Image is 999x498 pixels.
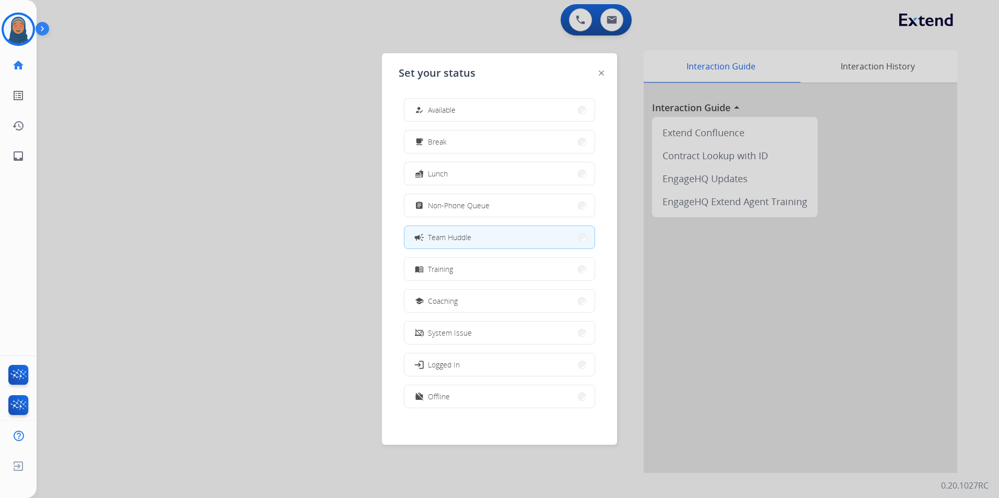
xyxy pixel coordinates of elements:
[12,89,25,102] mat-icon: list_alt
[428,232,471,243] span: Team Huddle
[415,105,424,114] mat-icon: how_to_reg
[404,258,595,280] button: Training
[415,328,424,337] mat-icon: phonelink_off
[428,136,447,147] span: Break
[941,479,989,492] p: 0.20.1027RC
[428,200,490,211] span: Non-Phone Queue
[428,327,472,338] span: System Issue
[415,297,424,305] mat-icon: school
[12,150,25,162] mat-icon: inbox
[404,353,595,376] button: Logged In
[428,264,453,275] span: Training
[404,226,595,248] button: Team Huddle
[414,359,424,370] mat-icon: login
[4,15,33,44] img: avatar
[415,137,424,146] mat-icon: free_breakfast
[415,265,424,274] mat-icon: menu_book
[428,391,450,402] span: Offline
[414,232,424,242] mat-icon: campaign
[404,322,595,344] button: System Issue
[12,120,25,132] mat-icon: history
[404,131,595,153] button: Break
[399,66,475,80] span: Set your status
[404,194,595,217] button: Non-Phone Queue
[415,169,424,178] mat-icon: fastfood
[428,295,458,306] span: Coaching
[404,385,595,408] button: Offline
[415,392,424,401] mat-icon: work_off
[12,59,25,72] mat-icon: home
[428,104,456,115] span: Available
[428,168,448,179] span: Lunch
[404,162,595,185] button: Lunch
[415,201,424,210] mat-icon: assignment
[428,359,460,370] span: Logged In
[599,70,604,76] img: close-button
[404,290,595,312] button: Coaching
[404,99,595,121] button: Available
